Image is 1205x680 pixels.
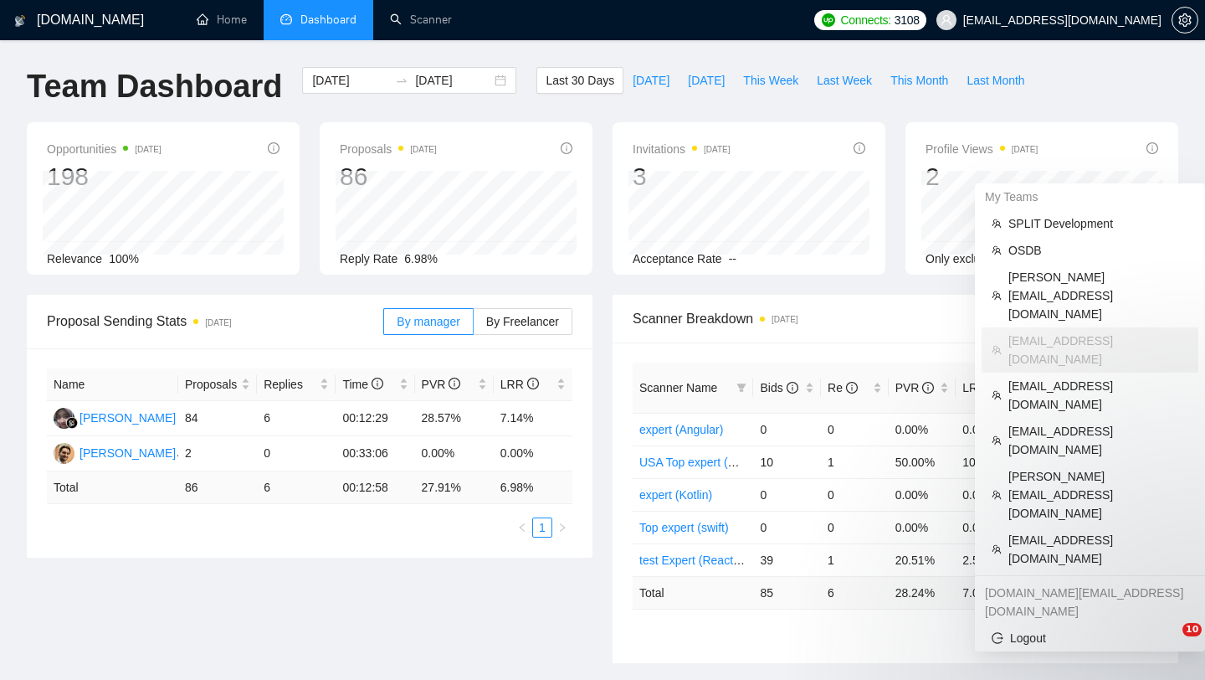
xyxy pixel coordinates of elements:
[397,315,459,328] span: By manager
[512,518,532,538] li: Previous Page
[264,375,316,394] span: Replies
[992,390,1002,400] span: team
[941,14,952,26] span: user
[336,401,414,436] td: 00:12:29
[54,446,176,459] a: DH[PERSON_NAME]
[536,67,623,94] button: Last 30 Days
[47,311,383,332] span: Proposal Sending Stats
[268,142,279,154] span: info-circle
[992,490,1002,500] span: team
[178,368,257,401] th: Proposals
[79,444,176,462] div: [PERSON_NAME]
[257,436,336,471] td: 0
[956,478,1023,511] td: 0.00%
[54,443,74,464] img: DH
[512,518,532,538] button: left
[340,161,437,193] div: 86
[639,554,773,567] a: test Expert (React Native)
[926,161,1038,193] div: 2
[47,161,162,193] div: 198
[760,381,797,394] span: Bids
[1146,142,1158,154] span: info-circle
[753,446,821,478] td: 10
[1182,623,1202,636] span: 10
[729,252,736,265] span: --
[205,318,231,327] time: [DATE]
[743,71,798,90] span: This Week
[967,71,1024,90] span: Last Month
[1008,268,1188,323] span: [PERSON_NAME][EMAIL_ADDRESS][DOMAIN_NAME]
[926,139,1038,159] span: Profile Views
[54,408,74,429] img: NF
[753,543,821,576] td: 39
[517,523,527,533] span: left
[633,161,731,193] div: 3
[633,71,669,90] span: [DATE]
[821,511,889,543] td: 0
[546,71,614,90] span: Last 30 Days
[808,67,881,94] button: Last Week
[561,142,572,154] span: info-circle
[372,378,383,389] span: info-circle
[336,471,414,504] td: 00:12:58
[340,252,397,265] span: Reply Rate
[753,413,821,446] td: 0
[639,423,723,436] a: expert (Angular)
[639,521,729,534] a: Top expert (swift)
[633,308,1158,329] span: Scanner Breakdown
[178,401,257,436] td: 84
[956,511,1023,543] td: 0.00%
[753,576,821,609] td: 85
[47,368,178,401] th: Name
[881,67,957,94] button: This Month
[633,576,753,609] td: Total
[840,11,890,29] span: Connects:
[890,71,948,90] span: This Month
[312,71,388,90] input: Start date
[1008,241,1188,260] span: OSDB
[395,74,408,87] span: to
[340,139,437,159] span: Proposals
[821,576,889,609] td: 6
[1008,214,1188,233] span: SPLIT Development
[197,13,247,27] a: homeHome
[280,13,292,25] span: dashboard
[1008,332,1188,368] span: [EMAIL_ADDRESS][DOMAIN_NAME]
[753,511,821,543] td: 0
[736,383,746,393] span: filter
[27,67,282,106] h1: Team Dashboard
[79,409,203,427] div: [PERSON_NAME] Ayra
[1008,422,1188,459] span: [EMAIL_ADDRESS][DOMAIN_NAME]
[623,67,679,94] button: [DATE]
[962,381,1001,394] span: LRR
[992,245,1002,255] span: team
[956,413,1023,446] td: 0.00%
[704,145,730,154] time: [DATE]
[889,413,956,446] td: 0.00%
[415,401,494,436] td: 28.57%
[1172,7,1198,33] button: setting
[992,291,1002,301] span: team
[895,11,920,29] span: 3108
[957,67,1033,94] button: Last Month
[494,471,572,504] td: 6.98 %
[734,67,808,94] button: This Week
[415,471,494,504] td: 27.91 %
[639,488,712,502] a: expert (Kotlin)
[449,378,460,389] span: info-circle
[532,518,552,538] li: 1
[956,446,1023,478] td: 10.00%
[410,145,436,154] time: [DATE]
[926,252,1095,265] span: Only exclusive agency members
[889,511,956,543] td: 0.00%
[500,378,539,391] span: LRR
[257,471,336,504] td: 6
[390,13,452,27] a: searchScanner
[422,378,461,391] span: PVR
[1172,13,1198,27] a: setting
[733,375,750,400] span: filter
[54,410,203,424] a: NF[PERSON_NAME] Ayra
[992,219,1002,229] span: team
[889,446,956,478] td: 50.00%
[992,345,1002,355] span: team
